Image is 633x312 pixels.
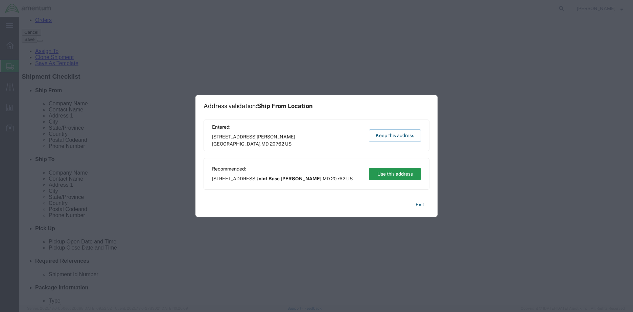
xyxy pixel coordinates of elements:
[257,176,322,181] span: Joint Base [PERSON_NAME]
[331,176,345,181] span: 20762
[285,141,291,147] span: US
[261,141,269,147] span: MD
[323,176,330,181] span: MD
[212,124,362,131] span: Entered:
[270,141,284,147] span: 20762
[212,134,295,147] span: [PERSON_NAME][GEOGRAPHIC_DATA]
[257,102,313,109] span: Ship From Location
[346,176,353,181] span: US
[369,168,421,180] button: Use this address
[410,199,429,211] button: Exit
[212,175,353,182] span: [STREET_ADDRESS] ,
[212,165,353,173] span: Recommended:
[369,129,421,142] button: Keep this address
[204,102,313,110] h1: Address validation:
[212,133,362,148] span: [STREET_ADDRESS] ,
